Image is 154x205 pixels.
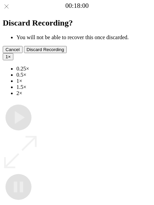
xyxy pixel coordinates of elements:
[3,53,13,60] button: 1×
[5,54,8,59] span: 1
[3,18,151,28] h2: Discard Recording?
[65,2,89,10] a: 00:18:00
[24,46,67,53] button: Discard Recording
[16,72,151,78] li: 0.5×
[16,90,151,96] li: 2×
[16,78,151,84] li: 1×
[16,34,151,41] li: You will not be able to recover this once discarded.
[16,84,151,90] li: 1.5×
[3,46,23,53] button: Cancel
[16,66,151,72] li: 0.25×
